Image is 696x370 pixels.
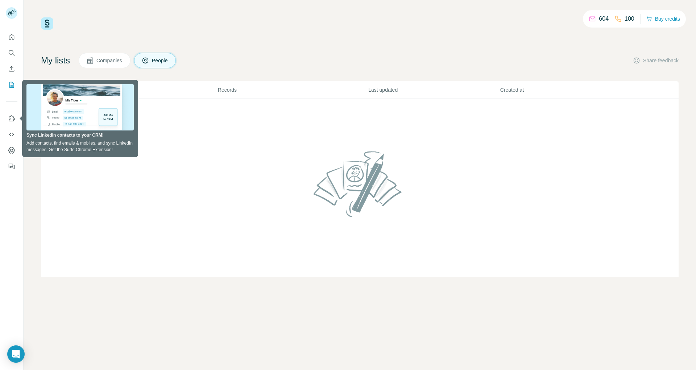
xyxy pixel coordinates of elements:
button: Share feedback [633,57,679,64]
button: Use Surfe on LinkedIn [6,112,17,125]
button: Buy credits [646,14,680,24]
p: 100 [625,14,634,23]
h4: My lists [41,55,70,66]
img: Surfe Logo [41,17,53,30]
p: Last updated [368,86,499,93]
div: Open Intercom Messenger [7,345,25,363]
p: Records [218,86,368,93]
button: My lists [6,78,17,91]
p: List name [53,86,217,93]
button: Dashboard [6,144,17,157]
p: 604 [599,14,609,23]
img: No lists found [311,145,409,223]
span: People [152,57,169,64]
button: Use Surfe API [6,128,17,141]
span: Companies [96,57,123,64]
p: Created at [500,86,631,93]
button: Enrich CSV [6,62,17,75]
button: Quick start [6,30,17,43]
button: Search [6,46,17,59]
button: Feedback [6,160,17,173]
